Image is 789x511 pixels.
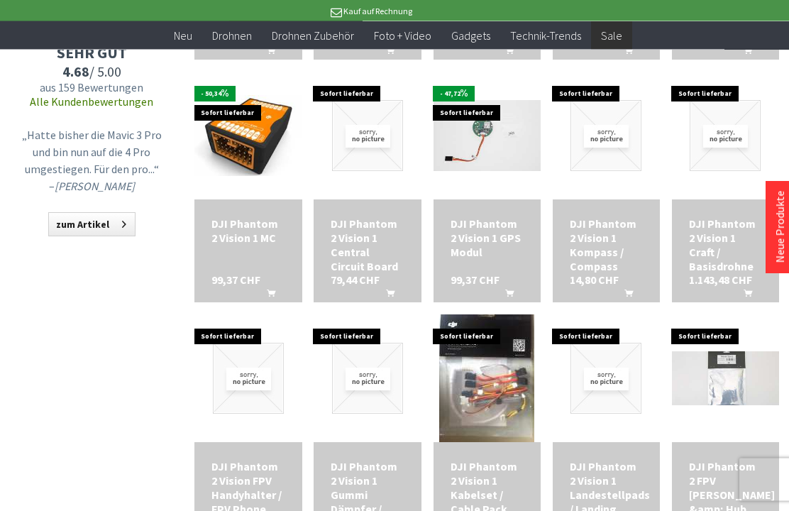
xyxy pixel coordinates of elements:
[202,21,262,50] a: Drohnen
[212,28,252,43] span: Drohnen
[332,101,403,172] img: DJI Phantom 2 Vision 1 Central Circuit Board
[213,344,284,414] img: DJI Phantom 2 Vision FPV Handyhalter / FPV Phone Holder
[17,81,166,95] span: aus 159 Bewertungen
[500,21,591,50] a: Technik-Trends
[211,217,285,246] div: DJI Phantom 2 Vision 1 MC
[773,191,787,263] a: Neue Produkte
[451,273,500,287] span: 99,37 CHF
[331,217,404,274] a: DJI Phantom 2 Vision 1 Central Circuit Board 79,44 CHF In den Warenkorb
[689,273,752,287] span: 1.143,48 CHF
[211,273,260,287] span: 99,37 CHF
[607,45,641,63] button: In den Warenkorb
[331,273,380,287] span: 79,44 CHF
[690,101,761,172] img: DJI Phantom 2 Vision 1 Craft / Basisdrohne
[211,217,285,246] a: DJI Phantom 2 Vision 1 MC 99,37 CHF In den Warenkorb
[55,180,135,194] em: [PERSON_NAME]
[174,28,192,43] span: Neu
[570,217,643,274] a: DJI Phantom 2 Vision 1 Kompass / Compass 14,80 CHF In den Warenkorb
[164,21,202,50] a: Neu
[262,21,364,50] a: Drohnen Zubehör
[607,287,641,306] button: In den Warenkorb
[17,43,166,63] span: SEHR GUT
[364,21,441,50] a: Foto + Video
[17,63,166,81] span: / 5.00
[689,217,762,274] a: DJI Phantom 2 Vision 1 Craft / Basisdrohne 1.143,48 CHF In den Warenkorb
[570,217,643,274] div: DJI Phantom 2 Vision 1 Kompass / Compass
[488,45,522,63] button: In den Warenkorb
[439,315,534,443] img: DJI Phantom 2 Vision 1 Kabelset / Cable Pack
[30,95,153,109] a: Alle Kundenbewertungen
[194,96,302,176] img: DJI Phantom 2 Vision 1 MC
[250,287,284,306] button: In den Warenkorb
[434,101,541,172] img: DJI Phantom 2 Vision 1 GPS Modul
[374,28,431,43] span: Foto + Video
[451,217,524,260] a: DJI Phantom 2 Vision 1 GPS Modul 99,37 CHF In den Warenkorb
[727,287,761,306] button: In den Warenkorb
[727,45,761,63] button: In den Warenkorb
[441,21,500,50] a: Gadgets
[488,287,522,306] button: In den Warenkorb
[451,217,524,260] div: DJI Phantom 2 Vision 1 GPS Modul
[591,21,632,50] a: Sale
[62,63,89,81] span: 4.68
[570,273,619,287] span: 14,80 CHF
[451,28,490,43] span: Gadgets
[601,28,622,43] span: Sale
[570,101,641,172] img: DJI Phantom 2 Vision 1 Kompass / Compass
[21,127,162,195] p: „Hatte bisher die Mavic 3 Pro und bin nun auf die 4 Pro umgestiegen. Für den pro...“ –
[332,344,403,414] img: DJI Phantom 2 Vision 1 Gummi Dämpfer / Rubber Damper
[570,344,641,414] img: DJI Phantom 2 Vision 1 Landestellpads / Landing Gear Pads
[369,287,403,306] button: In den Warenkorb
[369,45,403,63] button: In den Warenkorb
[272,28,354,43] span: Drohnen Zubehör
[331,217,404,274] div: DJI Phantom 2 Vision 1 Central Circuit Board
[250,45,284,63] button: In den Warenkorb
[510,28,581,43] span: Technik-Trends
[689,217,762,274] div: DJI Phantom 2 Vision 1 Craft / Basisdrohne
[672,352,779,406] img: DJI Phantom 2 FPV Kabel &amp; Hub
[48,213,136,237] a: zum Artikel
